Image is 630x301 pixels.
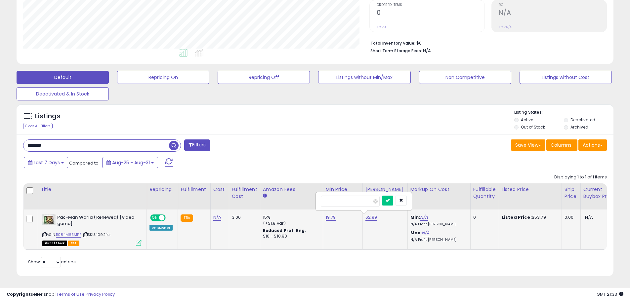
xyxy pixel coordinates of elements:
[365,186,405,193] div: [PERSON_NAME]
[23,123,53,129] div: Clear All Filters
[7,291,31,297] strong: Copyright
[42,214,142,245] div: ASIN:
[419,71,511,84] button: Non Competitive
[502,214,532,220] b: Listed Price:
[326,214,336,221] a: 19.79
[41,186,144,193] div: Title
[263,214,318,220] div: 15%
[213,186,226,193] div: Cost
[565,214,575,220] div: 0.00
[422,230,430,236] a: N/A
[377,9,484,18] h2: 0
[473,214,494,220] div: 0
[7,291,115,298] div: seller snap | |
[68,241,79,246] span: FBA
[184,139,210,151] button: Filters
[521,124,545,130] label: Out of Stock
[34,159,60,166] span: Last 7 Days
[82,232,111,237] span: | SKU: 10924cr
[565,186,578,200] div: Ship Price
[56,232,81,238] a: B084M6SMFP
[149,225,173,231] div: Amazon AI
[370,39,602,47] li: $0
[502,214,557,220] div: $53.79
[263,228,306,233] b: Reduced Prof. Rng.
[499,9,607,18] h2: N/A
[35,112,61,121] h5: Listings
[151,215,159,221] span: ON
[57,291,85,297] a: Terms of Use
[407,183,470,209] th: The percentage added to the cost of goods (COGS) that forms the calculator for Min & Max prices.
[86,291,115,297] a: Privacy Policy
[318,71,410,84] button: Listings without Min/Max
[554,174,607,180] div: Displaying 1 to 1 of 1 items
[410,186,468,193] div: Markup on Cost
[546,139,577,151] button: Columns
[570,124,588,130] label: Archived
[263,193,267,199] small: Amazon Fees.
[520,71,612,84] button: Listings without Cost
[365,214,377,221] a: 62.99
[578,139,607,151] button: Actions
[583,186,617,200] div: Current Buybox Price
[423,48,431,54] span: N/A
[232,186,257,200] div: Fulfillment Cost
[514,109,613,116] p: Listing States:
[263,220,318,226] div: (+$1.8 var)
[502,186,559,193] div: Listed Price
[24,157,68,168] button: Last 7 Days
[263,186,320,193] div: Amazon Fees
[370,40,415,46] b: Total Inventory Value:
[326,186,360,193] div: Min Price
[213,214,221,221] a: N/A
[597,291,623,297] span: 2025-09-8 21:33 GMT
[511,139,545,151] button: Save View
[521,117,533,123] label: Active
[181,186,207,193] div: Fulfillment
[377,25,386,29] small: Prev: 0
[420,214,428,221] a: N/A
[181,214,193,222] small: FBA
[410,222,465,227] p: N/A Profit [PERSON_NAME]
[42,241,67,246] span: All listings that are currently out of stock and unavailable for purchase on Amazon
[499,3,607,7] span: ROI
[218,71,310,84] button: Repricing Off
[17,71,109,84] button: Default
[551,142,571,148] span: Columns
[42,214,56,225] img: 41Y1hqjWZ9L._SL40_.jpg
[165,215,175,221] span: OFF
[112,159,150,166] span: Aug-25 - Aug-31
[570,117,595,123] label: Deactivated
[410,230,422,236] b: Max:
[410,238,465,242] p: N/A Profit [PERSON_NAME]
[410,214,420,220] b: Min:
[499,25,512,29] small: Prev: N/A
[57,214,138,228] b: Pac-Man World (Renewed) [video game]
[69,160,100,166] span: Compared to:
[473,186,496,200] div: Fulfillable Quantity
[585,214,593,220] span: N/A
[17,87,109,100] button: Deactivated & In Stock
[102,157,158,168] button: Aug-25 - Aug-31
[117,71,209,84] button: Repricing On
[370,48,422,54] b: Short Term Storage Fees:
[263,234,318,239] div: $10 - $10.90
[377,3,484,7] span: Ordered Items
[28,259,76,265] span: Show: entries
[232,214,255,220] div: 3.06
[149,186,175,193] div: Repricing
